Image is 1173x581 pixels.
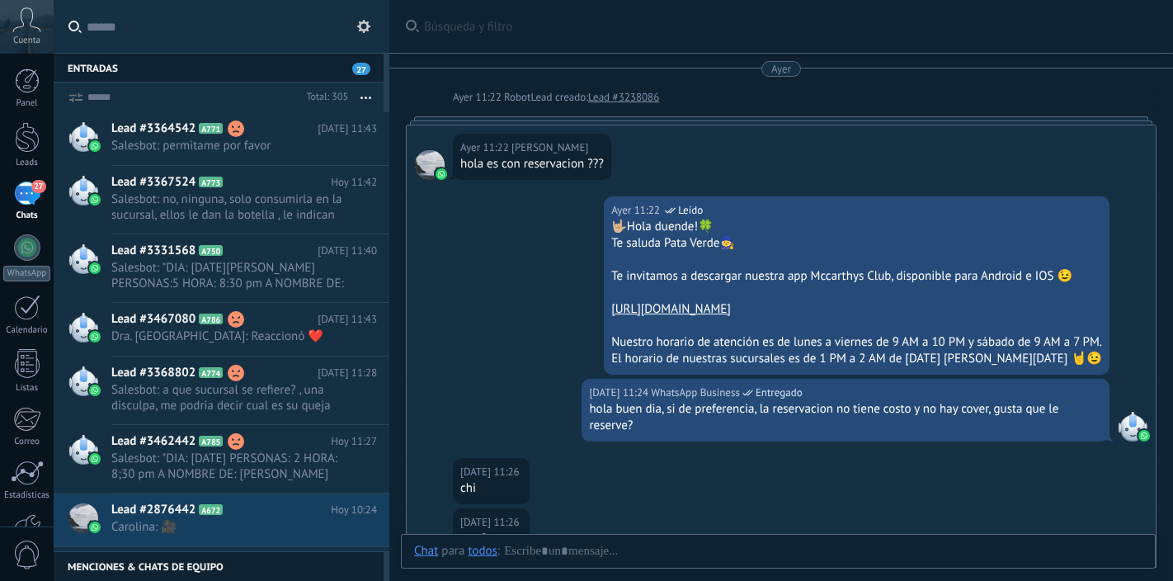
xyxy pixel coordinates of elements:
span: A672 [199,504,223,515]
div: Panel [3,98,51,109]
div: [DATE] 11:26 [460,464,522,480]
img: waba.svg [89,140,101,152]
div: Calendario [3,325,51,336]
a: Lead #3367524 A773 Hoy 11:42 Salesbot: no, ninguna, solo consumirla en la sucursal, ellos le dan ... [54,166,389,234]
div: [DATE] 11:24 [589,385,651,401]
div: por favor [460,531,522,547]
a: [URL][DOMAIN_NAME] [611,301,731,317]
div: [DATE] 11:26 [460,514,522,531]
img: waba.svg [89,385,101,396]
div: WhatsApp [3,266,50,281]
img: waba.svg [89,453,101,465]
span: A771 [199,123,223,134]
img: waba.svg [89,194,101,205]
div: Ayer 11:22 [453,89,504,106]
div: Estadísticas [3,490,51,501]
div: Ayer 11:22 [460,139,511,156]
span: [DATE] 11:40 [318,243,377,259]
div: Ayer 11:22 [611,202,662,219]
div: Lead creado: [530,89,588,106]
span: Salesbot: no, ninguna, solo consumirla en la sucursal, ellos le dan la botella , le indican cual ... [111,191,346,223]
span: Lead #3462442 [111,433,195,450]
span: 27 [352,63,370,75]
div: todos [468,543,497,558]
a: Lead #3462442 A785 Hoy 11:27 Salesbot: "DIA: [DATE] PERSONAS: 2 HORA: 8;30 pm A NOMBRE DE: [PERSO... [54,425,389,493]
span: Salesbot: a que sucursal se refiere? , una disculpa, me podria decir cual es su queja por favor [111,382,346,413]
span: Dra. [GEOGRAPHIC_DATA]: Reaccionó ❤️ [111,328,346,344]
div: Te saluda Pata Verde🧙 [611,235,1102,252]
span: Lead #3364542 [111,120,195,137]
a: Lead #3238086 [588,89,659,106]
div: Ayer [771,61,791,77]
span: Salesbot: "DIA: [DATE][PERSON_NAME] PERSONAS:5 HORA: 8:30 pm A NOMBRE DE: Yara CONTACTO: [PHONE_N... [111,260,346,291]
div: Chats [3,210,51,221]
img: waba.svg [436,168,447,180]
span: A785 [199,436,223,446]
span: Lead #3368802 [111,365,195,381]
div: Nuestro horario de atención es de lunes a viernes de 9 AM a 10 PM y sábado de 9 AM a 7 PM. [611,334,1102,351]
div: Menciones & Chats de equipo [54,551,384,581]
span: : [497,543,500,560]
span: [DATE] 11:43 [318,311,377,328]
span: 27 [31,180,45,193]
div: Te invitamos a descargar nuestra app Mccarthys Club, disponible para Android e IOS 😉 [611,268,1102,285]
span: Salesbot: permitame por favor [111,138,346,154]
span: Hoy 10:24 [331,502,377,518]
span: Lead #3367524 [111,174,195,191]
img: waba.svg [89,262,101,274]
a: Lead #3467080 A786 [DATE] 11:43 Dra. [GEOGRAPHIC_DATA]: Reaccionó ❤️ [54,303,389,356]
div: Entradas [54,53,384,83]
div: 🤟🏼Hola duende!🍀 [611,219,1102,235]
span: Robot [504,90,530,104]
a: Lead #3364542 A771 [DATE] 11:43 Salesbot: permitame por favor [54,112,389,165]
span: Lead #2876442 [111,502,195,518]
span: A773 [199,177,223,187]
div: El horario de nuestras sucursales es de 1 PM a 2 AM de [DATE] [PERSON_NAME][DATE] 🤘😉 [611,351,1102,367]
a: Lead #3331568 A750 [DATE] 11:40 Salesbot: "DIA: [DATE][PERSON_NAME] PERSONAS:5 HORA: 8:30 pm A NO... [54,234,389,302]
div: chi [460,480,522,497]
span: Búsqueda y filtro [424,19,1157,35]
span: A774 [199,367,223,378]
a: Lead #3368802 A774 [DATE] 11:28 Salesbot: a que sucursal se refiere? , una disculpa, me podria de... [54,357,389,424]
span: Hoy 11:27 [331,433,377,450]
span: Jazmin García [415,150,445,180]
div: Correo [3,437,51,447]
span: [DATE] 11:43 [318,120,377,137]
span: A750 [199,245,223,256]
span: Lead #3467080 [111,311,195,328]
span: [DATE] 11:28 [318,365,377,381]
img: waba.svg [1138,430,1150,442]
div: Total: 305 [299,89,348,106]
span: para [441,543,464,560]
span: Jazmin García [511,139,588,156]
span: Entregado [756,385,803,401]
span: Salesbot: "DIA: [DATE] PERSONAS: 2 HORA: 8;30 pm A NOMBRE DE: [PERSON_NAME] CONTACTO: [PHONE_NUMB... [111,451,346,482]
div: Listas [3,383,51,394]
span: Carolina: 🎥 [111,519,346,535]
div: Leads [3,158,51,168]
span: WhatsApp Business [651,385,740,401]
span: WhatsApp Business [1118,412,1147,442]
a: Lead #2876442 A672 Hoy 10:24 Carolina: 🎥 [54,494,389,546]
span: Hoy 11:42 [331,174,377,191]
div: hola buen dia, si de preferencia, la reservacion no tiene costo y no hay cover, gusta que le rese... [589,401,1102,434]
img: waba.svg [89,331,101,342]
img: waba.svg [89,522,101,533]
span: Lead #3331568 [111,243,195,259]
span: A786 [199,314,223,324]
span: Leído [678,202,703,219]
span: Cuenta [13,35,40,46]
div: hola es con reservacion ??? [460,156,604,172]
